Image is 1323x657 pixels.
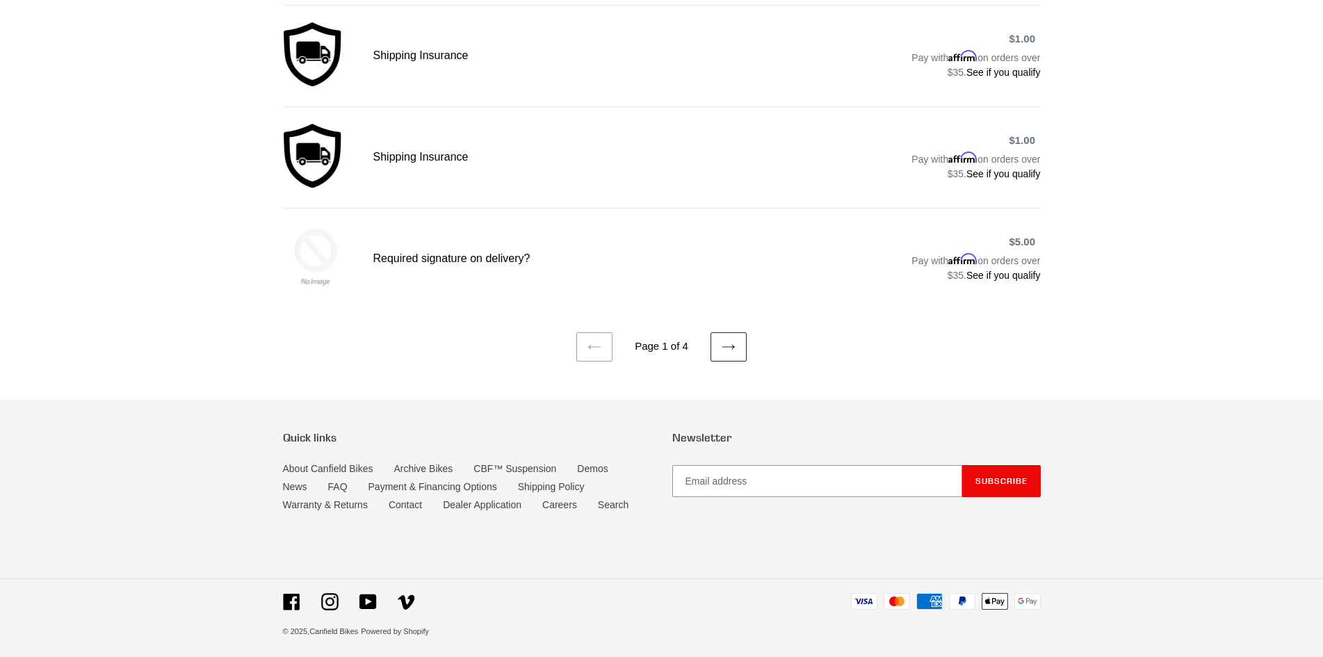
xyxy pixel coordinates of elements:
a: Powered by Shopify [361,627,429,635]
a: Archive Bikes [393,463,453,474]
button: Subscribe [962,465,1041,497]
a: News [283,481,307,492]
a: Search [598,499,628,510]
a: Careers [542,499,577,510]
input: Email address [672,465,962,497]
a: Canfield Bikes [309,627,358,635]
a: Demos [577,463,608,474]
a: Payment & Financing Options [368,481,497,492]
a: Shipping Policy [518,481,585,492]
a: Warranty & Returns [283,499,368,510]
a: Contact [389,499,422,510]
a: FAQ [328,481,348,492]
p: Newsletter [672,431,1041,444]
li: Page 1 of 4 [616,339,708,355]
small: © 2025, [283,627,359,635]
span: Subscribe [975,476,1028,486]
a: About Canfield Bikes [283,463,373,474]
a: Dealer Application [443,499,521,510]
p: Quick links [283,431,651,444]
a: CBF™ Suspension [473,463,556,474]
